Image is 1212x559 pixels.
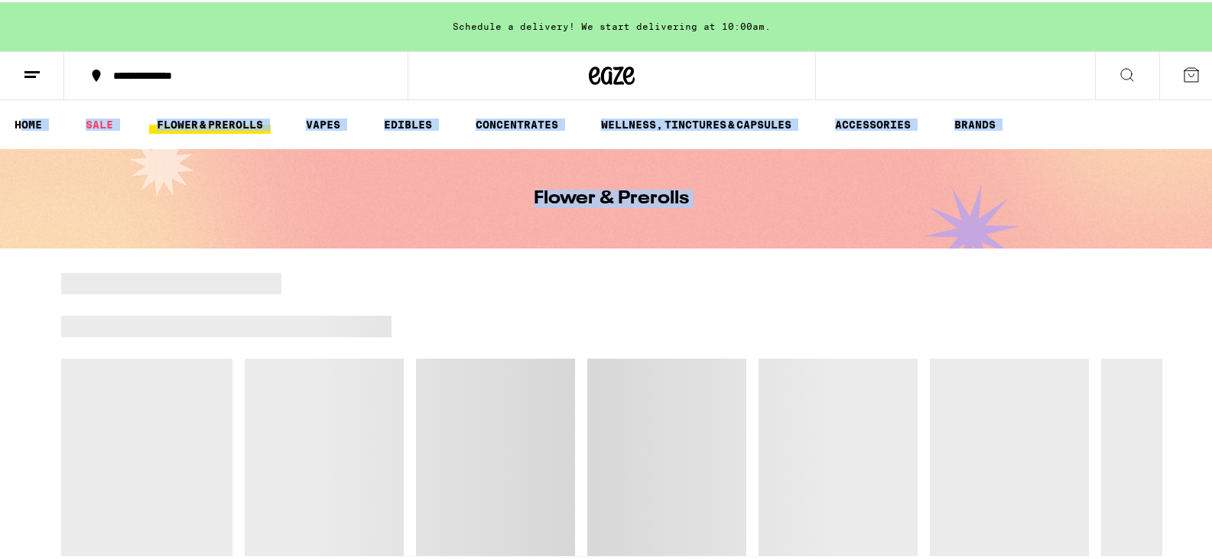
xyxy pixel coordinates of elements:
h1: Flower & Prerolls [535,187,690,206]
a: CONCENTRATES [468,113,566,132]
a: EDIBLES [376,113,440,132]
a: VAPES [298,113,348,132]
a: SALE [78,113,121,132]
a: FLOWER & PREROLLS [149,113,271,132]
a: ACCESSORIES [827,113,918,132]
a: HOME [7,113,50,132]
a: BRANDS [947,113,1003,132]
a: WELLNESS, TINCTURES & CAPSULES [593,113,799,132]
